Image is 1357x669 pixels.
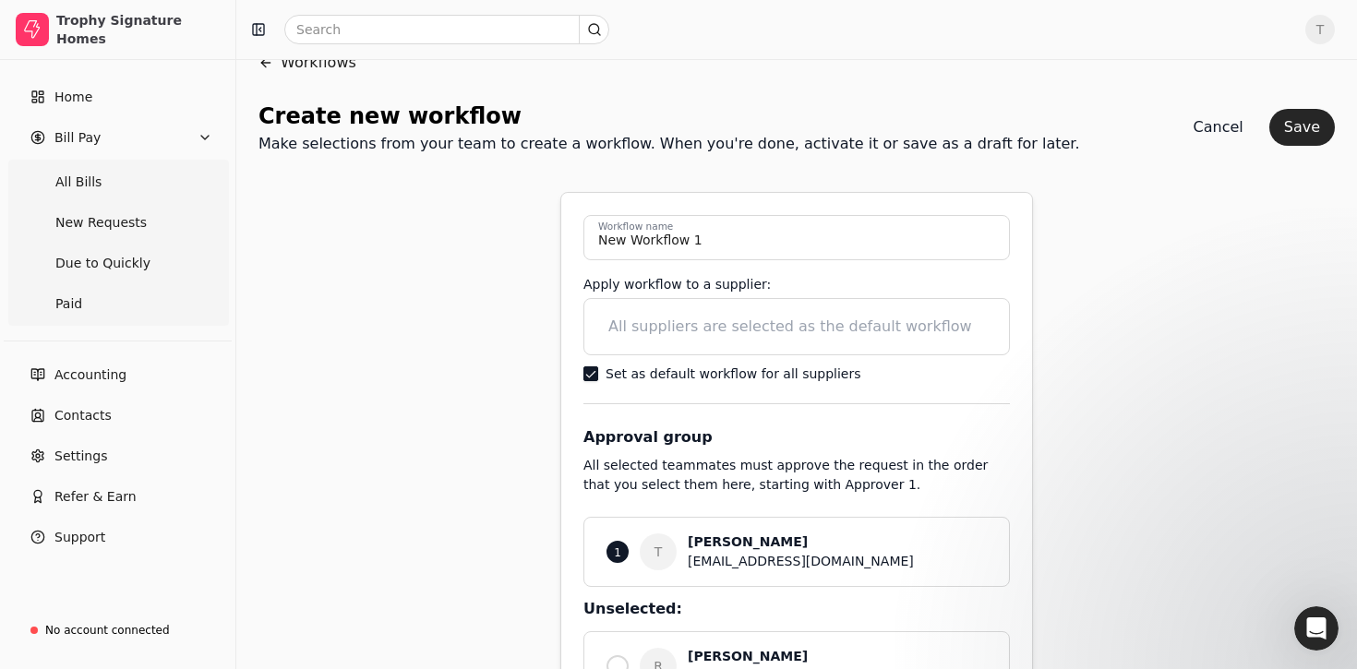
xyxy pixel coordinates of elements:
div: Unselected: [583,598,1010,620]
p: 1 [614,544,621,561]
span: Contacts [54,406,112,425]
a: Book a walkthrough [27,305,342,339]
div: All selected teammates must approve the request in the order that you select them here, starting ... [583,456,1010,506]
input: Search [284,15,609,44]
div: [PERSON_NAME] [688,532,987,552]
span: T [640,533,677,570]
div: Close [318,30,351,63]
button: T [1305,15,1335,44]
button: Save [1269,109,1335,146]
div: Send us a message [38,233,308,252]
label: Workflow name [598,220,673,234]
span: Home [41,545,82,558]
a: Accounting [7,356,228,393]
div: Requesting an early payment [38,450,309,470]
span: Refer & Earn [54,487,137,507]
button: Support [7,519,228,556]
div: Trophy Signature Homes [56,11,220,48]
span: Paid [55,294,82,314]
button: Refer & Earn [7,478,228,515]
img: logo [37,35,63,65]
button: Messages [123,499,246,573]
div: Apply workflow to a supplier: [583,275,1010,294]
a: No account connected [7,614,228,647]
span: New Requests [55,213,147,233]
a: Settings [7,437,228,474]
button: Help [246,499,369,573]
img: Profile image for Evanne [268,30,305,66]
a: Home [7,78,228,115]
div: [PERSON_NAME] [688,647,1021,666]
a: Due to Quickly [11,245,224,281]
div: Understanding Quickly’s flexible fees [38,416,309,436]
button: Search for help [27,364,342,401]
div: Receiving early payments through Quickly [27,477,342,531]
div: Make selections from your team to create a workflow. When you're done, activate it or save as a d... [258,133,1080,155]
div: [EMAIL_ADDRESS][DOMAIN_NAME] [688,552,987,571]
div: Requesting an early payment [27,443,342,477]
p: Hi Team 👋🏼 [37,131,332,162]
iframe: Intercom live chat [1294,606,1339,651]
button: Workflows [258,41,356,85]
div: Approval group [583,426,1010,448]
a: Paid [11,285,224,322]
span: Help [293,545,322,558]
label: Set as default workflow for all suppliers [606,367,861,380]
button: Cancel [1179,109,1258,146]
span: Bill Pay [54,128,101,148]
span: Support [54,528,105,547]
span: Accounting [54,365,126,385]
div: Book a walkthrough [38,312,309,331]
div: We'll be back online [DATE] [38,252,308,271]
span: Search for help [38,374,150,393]
div: Create new workflow [258,100,1080,133]
span: Messages [153,545,217,558]
div: Understanding Quickly’s flexible fees [27,409,342,443]
span: Due to Quickly [55,254,150,273]
a: New Requests [11,204,224,241]
a: All Bills [11,163,224,200]
span: All Bills [55,173,102,192]
div: Send us a messageWe'll be back online [DATE] [18,217,351,287]
a: Contacts [7,397,228,434]
span: Home [54,88,92,107]
div: Receiving early payments through Quickly [38,484,309,523]
span: Settings [54,447,107,466]
div: No account connected [45,622,170,639]
button: Bill Pay [7,119,228,156]
p: How can we help? [37,162,332,194]
input: All suppliers are selected as the default workflow [597,308,996,345]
